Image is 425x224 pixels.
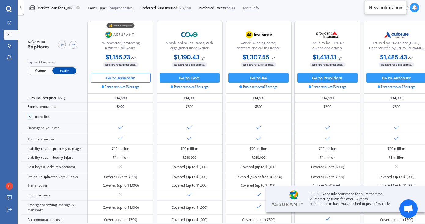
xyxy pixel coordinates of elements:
[388,146,405,151] div: $20 million
[173,28,206,41] img: Cove.webp
[235,174,282,179] div: Covered (excess free <$1,000)
[91,73,151,83] button: Go to Assurant
[104,217,137,222] div: Covered (up to $500)
[21,145,87,153] div: Liability cover - property damages
[389,155,404,160] div: $1 million
[21,173,87,181] div: Stolen / duplicated keys & locks
[157,103,223,111] div: $500
[241,165,276,169] div: Covered (up to $1,000)
[379,62,414,67] span: No extra fees, direct price.
[104,174,137,179] div: Covered (up to $500)
[319,146,336,151] div: $10 million
[140,6,178,10] span: Preferred Sum Insured:
[37,6,74,10] p: Market Scan for QJM75
[313,53,337,61] b: $1,418.13
[28,60,77,65] div: Payment frequency
[311,165,344,169] div: Covered (up to $300)
[21,134,87,145] div: Theft of your car
[311,174,344,179] div: Covered (up to $300)
[157,94,223,102] div: $14,990
[313,183,342,188] div: Option $<8/month
[241,62,276,67] span: No extra fees, direct price.
[226,94,292,102] div: $14,990
[270,55,275,60] span: / yr
[28,44,49,50] span: 6 options
[172,165,207,169] div: Covered (up to $1,000)
[29,5,35,11] img: car.f15378c7a67c060ca3f3.svg
[103,62,139,67] span: No extra fees, direct price.
[241,183,276,188] div: Covered (up to $1,000)
[21,103,87,111] div: Excess amount
[21,190,87,201] div: Child car seats
[52,67,76,74] span: Yearly
[242,28,275,41] img: AA.webp
[21,123,87,134] div: Damage to your car
[172,217,207,222] div: Covered (up to $1,000)
[112,146,129,151] div: $10 million
[310,62,346,67] span: No extra fees, direct price.
[270,190,304,207] img: Assurant.webp
[105,28,137,41] img: Assurant.png
[21,162,87,173] div: Lost keys & locks replacement
[88,6,107,10] span: Cover Type:
[311,28,344,41] img: Provident.png
[113,155,128,160] div: $1 million
[378,85,416,89] span: Prices retrieved 13 hrs ago
[242,217,275,222] div: Covered (up to $500)
[380,217,413,222] div: Covered (up to $500)
[408,55,413,60] span: / yr
[294,103,360,111] div: $500
[35,115,50,119] div: Benefits
[369,5,402,11] div: New notification
[21,181,87,190] div: Trailer cover
[380,53,407,61] b: $1,485.43
[399,199,418,218] a: Open chat
[172,174,207,179] div: Covered (up to $1,000)
[103,205,139,210] div: Covered (up to $1,000)
[21,201,87,214] div: Emergency towing, storage & transport
[108,6,133,10] span: Comprehensive
[310,201,413,206] p: 3. Instant purchase via Quashed in just a few clicks.
[160,73,220,83] button: Go to Cove
[379,183,414,188] div: Covered (up to $1,000)
[228,73,289,83] button: Go to AA
[171,85,209,89] span: Prices retrieved 13 hrs ago
[107,23,135,28] div: 💰 Cheapest option
[310,196,413,201] p: 2. Protecting Kiwis for over 35 years.
[21,153,87,162] div: Liability cover - bodily injury
[201,55,205,60] span: / yr
[102,85,139,89] span: Prices retrieved 13 hrs ago
[131,55,136,60] span: / yr
[28,40,49,44] span: We've found
[6,182,13,190] img: 45fa936f02b827dd0705e831c5fc2bda
[92,40,149,53] div: NZ operated; protecting Kiwis for 30+ years.
[227,6,235,10] span: $500
[379,174,414,179] div: Covered (up to $1,000)
[87,103,153,111] div: $400
[103,183,139,188] div: Covered (up to $1,000)
[230,40,287,53] div: Award-winning home, contents and car insurance.
[309,85,346,89] span: Prices retrieved 13 hrs ago
[161,40,218,53] div: Simple online insurance, with large global underwriter.
[299,40,356,53] div: Proud to be 100% NZ owned and driven.
[183,155,196,160] div: $250,000
[226,103,292,111] div: $500
[297,73,358,83] button: Go to Provident
[28,67,52,74] span: Monthly
[87,94,153,102] div: $14,990
[320,155,335,160] div: $1 million
[243,6,259,10] span: More info
[294,94,360,102] div: $14,990
[21,94,87,102] div: Sum insured (incl. GST)
[242,53,269,61] b: $1,307.55
[174,53,200,61] b: $1,190.43
[250,146,267,151] div: $20 million
[199,6,227,10] span: Preferred Excess:
[338,55,342,60] span: / yr
[380,28,413,41] img: Autosure.webp
[172,62,207,67] span: No extra fees, direct price.
[172,205,207,210] div: Covered (up to $1,000)
[181,146,198,151] div: $20 million
[179,6,191,10] span: $14,990
[310,192,413,196] p: 1. FREE Roadside Assistance for a limited time.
